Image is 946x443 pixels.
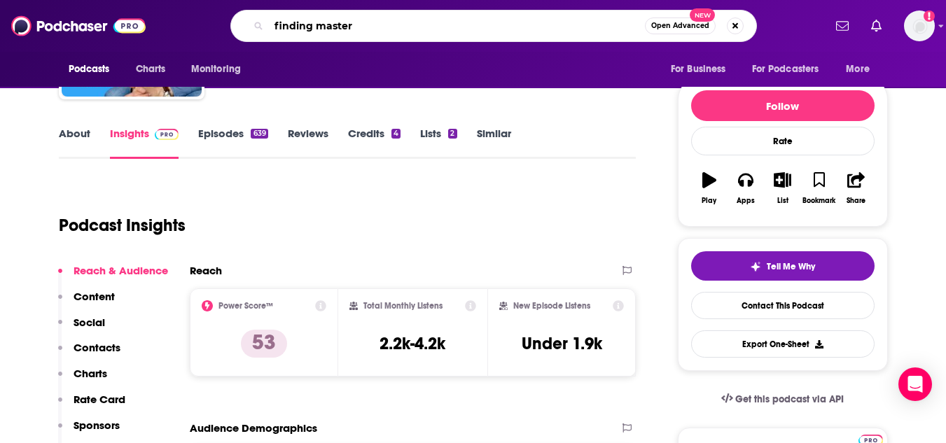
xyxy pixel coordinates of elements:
[750,261,761,272] img: tell me why sparkle
[904,10,935,41] img: User Profile
[898,367,932,401] div: Open Intercom Messenger
[420,127,457,159] a: Lists2
[904,10,935,41] button: Show profile menu
[691,292,875,319] a: Contact This Podcast
[728,163,764,213] button: Apps
[190,264,222,277] h2: Reach
[777,197,788,205] div: List
[74,419,120,432] p: Sponsors
[59,215,186,236] h1: Podcast Insights
[710,382,856,416] a: Get this podcast via API
[764,163,800,213] button: List
[288,127,328,159] a: Reviews
[448,129,457,139] div: 2
[74,290,115,303] p: Content
[752,59,819,79] span: For Podcasters
[801,163,837,213] button: Bookmark
[836,56,887,83] button: open menu
[363,301,443,311] h2: Total Monthly Listens
[58,393,125,419] button: Rate Card
[74,341,120,354] p: Contacts
[691,127,875,155] div: Rate
[645,17,716,34] button: Open AdvancedNew
[69,59,110,79] span: Podcasts
[155,129,179,140] img: Podchaser Pro
[230,10,757,42] div: Search podcasts, credits, & more...
[74,316,105,329] p: Social
[74,264,168,277] p: Reach & Audience
[127,56,174,83] a: Charts
[58,316,105,342] button: Social
[830,14,854,38] a: Show notifications dropdown
[702,197,716,205] div: Play
[181,56,259,83] button: open menu
[865,14,887,38] a: Show notifications dropdown
[691,163,728,213] button: Play
[837,163,874,213] button: Share
[59,56,128,83] button: open menu
[691,90,875,121] button: Follow
[191,59,241,79] span: Monitoring
[251,129,267,139] div: 639
[743,56,840,83] button: open menu
[477,127,511,159] a: Similar
[58,264,168,290] button: Reach & Audience
[58,290,115,316] button: Content
[218,301,273,311] h2: Power Score™
[58,341,120,367] button: Contacts
[269,15,645,37] input: Search podcasts, credits, & more...
[735,393,844,405] span: Get this podcast via API
[58,367,107,393] button: Charts
[74,367,107,380] p: Charts
[671,59,726,79] span: For Business
[690,8,715,22] span: New
[198,127,267,159] a: Episodes639
[522,333,602,354] h3: Under 1.9k
[391,129,401,139] div: 4
[59,127,90,159] a: About
[74,393,125,406] p: Rate Card
[513,301,590,311] h2: New Episode Listens
[190,421,317,435] h2: Audience Demographics
[924,10,935,22] svg: Add a profile image
[904,10,935,41] span: Logged in as megcassidy
[691,251,875,281] button: tell me why sparkleTell Me Why
[847,197,865,205] div: Share
[737,197,755,205] div: Apps
[802,197,835,205] div: Bookmark
[691,330,875,358] button: Export One-Sheet
[348,127,401,159] a: Credits4
[110,127,179,159] a: InsightsPodchaser Pro
[11,13,146,39] img: Podchaser - Follow, Share and Rate Podcasts
[661,56,744,83] button: open menu
[651,22,709,29] span: Open Advanced
[846,59,870,79] span: More
[380,333,445,354] h3: 2.2k-4.2k
[767,261,815,272] span: Tell Me Why
[136,59,166,79] span: Charts
[241,330,287,358] p: 53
